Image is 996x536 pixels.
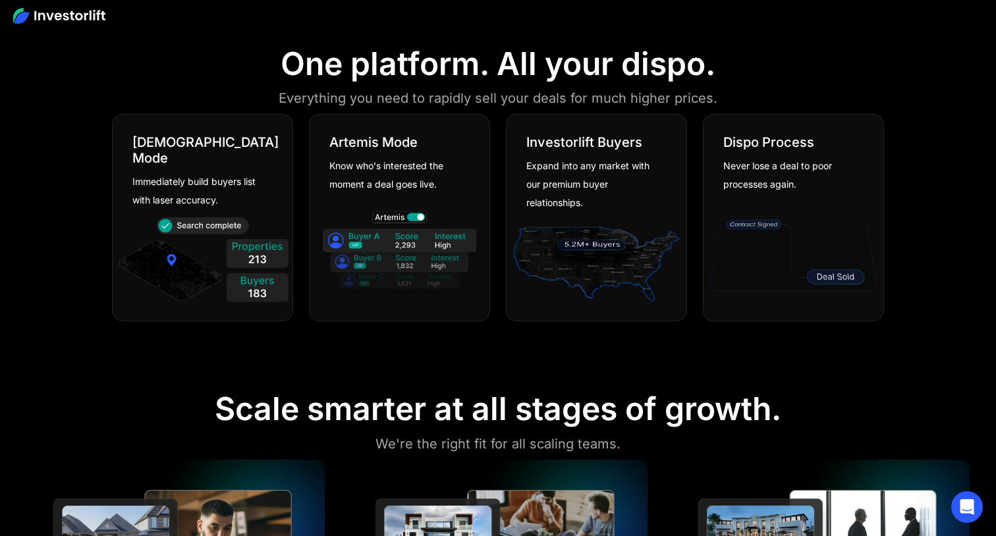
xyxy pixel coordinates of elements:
[723,157,854,194] div: Never lose a deal to poor processes again.
[951,491,983,523] div: Open Intercom Messenger
[132,134,279,166] div: [DEMOGRAPHIC_DATA] Mode
[281,45,715,83] div: One platform. All your dispo.
[279,88,717,109] div: Everything you need to rapidly sell your deals for much higher prices.
[215,390,781,428] div: Scale smarter at all stages of growth.
[526,134,642,150] div: Investorlift Buyers
[132,173,263,209] div: Immediately build buyers list with laser accuracy.
[526,157,657,212] div: Expand into any market with our premium buyer relationships.
[375,433,621,454] div: We're the right fit for all scaling teams.
[329,157,460,194] div: Know who's interested the moment a deal goes live.
[723,134,814,150] div: Dispo Process
[329,134,418,150] div: Artemis Mode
